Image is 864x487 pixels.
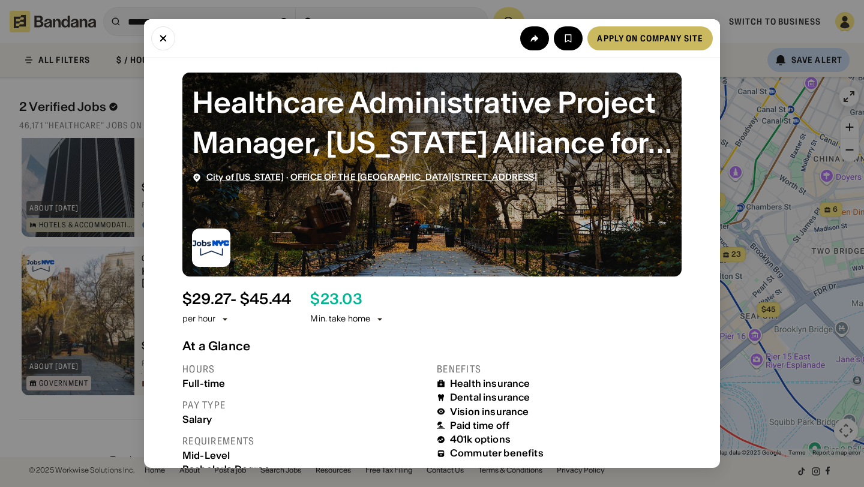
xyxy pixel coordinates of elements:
div: Health insurance [450,378,530,389]
div: Healthcare Administrative Project Manager, New York Alliance for Careers in Healthcare (NYACH) - ... [192,82,672,163]
div: At a Glance [182,339,682,353]
div: Commuter benefits [450,447,544,459]
div: Benefits [437,363,682,375]
div: Mid-Level [182,450,427,461]
div: Min. take home [310,313,385,325]
span: City of [US_STATE] [206,172,284,182]
button: Close [151,26,175,50]
div: Dental insurance [450,392,530,403]
div: Paid time off [450,420,509,431]
span: OFFICE OF THE [GEOGRAPHIC_DATA][STREET_ADDRESS] [290,172,538,182]
div: Bachelor's Degree [182,464,427,475]
div: Full-time [182,378,427,389]
div: per hour [182,313,215,325]
div: 401k options [450,434,511,445]
div: Vision insurance [450,406,529,417]
div: $ 29.27 - $45.44 [182,291,291,308]
div: Salary [182,414,427,425]
div: Pay type [182,399,427,411]
div: Hours [182,363,427,375]
div: Apply on company site [597,34,703,43]
div: $ 23.03 [310,291,362,308]
div: · [206,172,538,182]
img: City of New York logo [192,229,230,267]
div: Requirements [182,435,427,447]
